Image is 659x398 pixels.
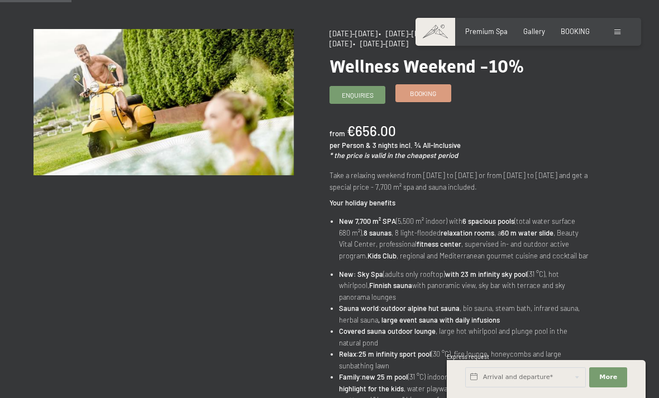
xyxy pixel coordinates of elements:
strong: with 23 m infinity sky pool [445,270,527,279]
span: 3 nights [373,141,398,150]
span: [DATE]–[DATE] [329,29,378,38]
span: • [DATE]–[DATE] [329,29,581,48]
strong: Kids Club [367,251,397,260]
strong: New 7,700 m² SPA [339,217,396,226]
em: * the price is valid in the cheapest period [329,151,458,160]
img: Wellness Weekend -10% [34,29,294,175]
strong: fitness center [417,239,461,248]
strong: Family [339,372,360,381]
span: More [599,373,617,382]
strong: new 25 m pool [362,372,408,381]
li: (adults only rooftop) (31 °C), hot whirlpool, with panoramic view, sky bar with terrace and sky p... [339,268,590,303]
a: Enquiries [330,87,385,103]
strong: 25 m infinity sport pool [359,349,431,358]
strong: 8 saunas [364,228,391,237]
span: • [DATE]–[DATE] [379,29,434,38]
strong: relaxation rooms [441,228,494,237]
a: Premium Spa [465,27,508,36]
li: : (30 °C), fire lounge, honeycombs and large sunbathing lawn [339,348,590,371]
a: Gallery [523,27,545,36]
p: Take a relaxing weekend from [DATE] to [DATE] or from [DATE] to [DATE] and get a special price - ... [329,170,590,193]
strong: Your holiday benefits [329,198,395,207]
li: : , bio sauna, steam bath, infrared sauna, herbal sauna [339,303,590,325]
span: from [329,129,345,138]
strong: Covered sauna outdoor lounge [339,327,436,335]
strong: , large event sauna with daily infusions [378,315,500,324]
span: Express request [447,353,489,360]
strong: Finnish sauna [369,281,412,290]
li: , large hot whirlpool and plunge pool in the natural pond [339,325,590,348]
strong: 60 m long water slide as a highlight for the kids [339,372,571,392]
strong: 6 spacious pools [462,217,514,226]
strong: Sauna world [339,304,379,313]
span: Wellness Weekend -10% [329,56,524,77]
span: per Person & [329,141,371,150]
b: €656.00 [347,123,396,139]
a: BOOKING [561,27,590,36]
strong: 60 m water slide [501,228,553,237]
strong: Relax [339,349,356,358]
span: Enquiries [342,90,374,100]
span: Booking [410,89,436,98]
a: Booking [396,85,451,102]
strong: outdoor alpine hut sauna [381,304,460,313]
button: More [589,367,627,387]
strong: New: Sky Spa [339,270,383,279]
li: (5,500 m² indoor) with (total water surface 680 m²), , 8 light-flooded , a , Beauty Vital Center,... [339,215,590,261]
span: • [DATE]–[DATE] [353,39,408,48]
span: incl. ¾ All-Inclusive [399,141,461,150]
